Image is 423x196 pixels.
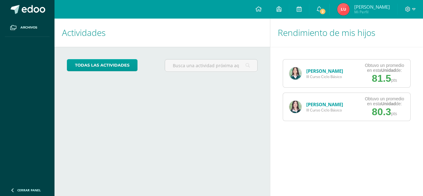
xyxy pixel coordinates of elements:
span: III Curso Ciclo Básico [306,74,343,79]
a: [PERSON_NAME] [306,68,343,74]
span: 80.3 [372,106,391,117]
input: Busca una actividad próxima aquí... [165,59,257,72]
strong: Unidad [381,68,396,73]
span: Mi Perfil [354,9,390,15]
span: pts [391,111,397,116]
img: 5d9fbff668698edc133964871eda3480.png [337,3,350,15]
span: III Curso Ciclo Básico [306,107,343,113]
span: pts [391,78,397,83]
img: 2feeae01ade18b8956c2964289023a4f.png [289,101,302,113]
span: Cerrar panel [17,188,41,192]
a: Archivos [5,19,50,37]
span: Archivos [20,25,37,30]
div: Obtuvo un promedio en esta de: [365,63,404,73]
strong: Unidad [381,101,396,106]
span: 2 [319,8,326,15]
span: 81.5 [372,73,391,84]
h1: Rendimiento de mis hijos [278,19,416,47]
h1: Actividades [62,19,263,47]
a: [PERSON_NAME] [306,101,343,107]
span: [PERSON_NAME] [354,4,390,10]
div: Obtuvo un promedio en esta de: [365,96,404,106]
img: d08717c51e9b47360446ab438b1ca3c6.png [289,67,302,80]
a: todas las Actividades [67,59,137,71]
